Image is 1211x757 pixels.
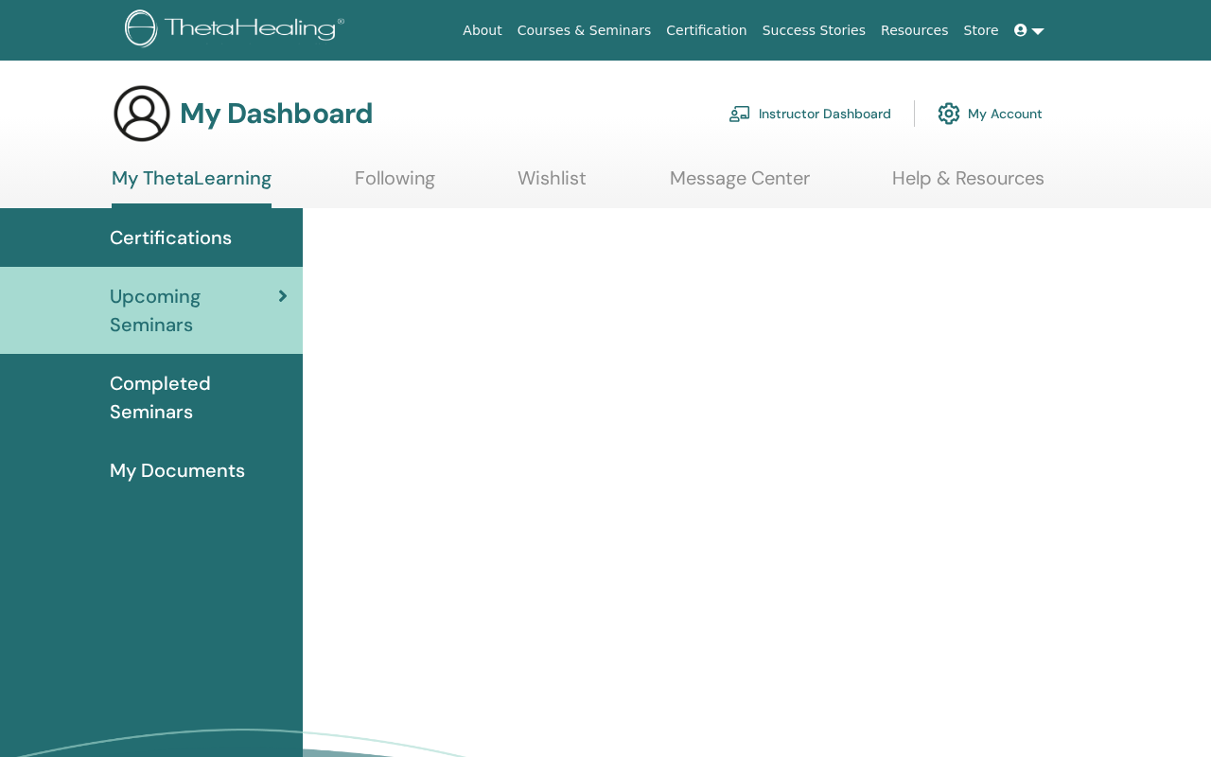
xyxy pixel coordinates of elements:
[518,167,587,203] a: Wishlist
[110,456,245,484] span: My Documents
[658,13,754,48] a: Certification
[355,167,435,203] a: Following
[125,9,351,52] img: logo.png
[957,13,1007,48] a: Store
[180,97,373,131] h3: My Dashboard
[728,105,751,122] img: chalkboard-teacher.svg
[938,93,1043,134] a: My Account
[938,97,960,130] img: cog.svg
[670,167,810,203] a: Message Center
[110,369,288,426] span: Completed Seminars
[112,83,172,144] img: generic-user-icon.jpg
[755,13,873,48] a: Success Stories
[728,93,891,134] a: Instructor Dashboard
[892,167,1044,203] a: Help & Resources
[112,167,272,208] a: My ThetaLearning
[873,13,957,48] a: Resources
[110,223,232,252] span: Certifications
[110,282,278,339] span: Upcoming Seminars
[510,13,659,48] a: Courses & Seminars
[455,13,509,48] a: About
